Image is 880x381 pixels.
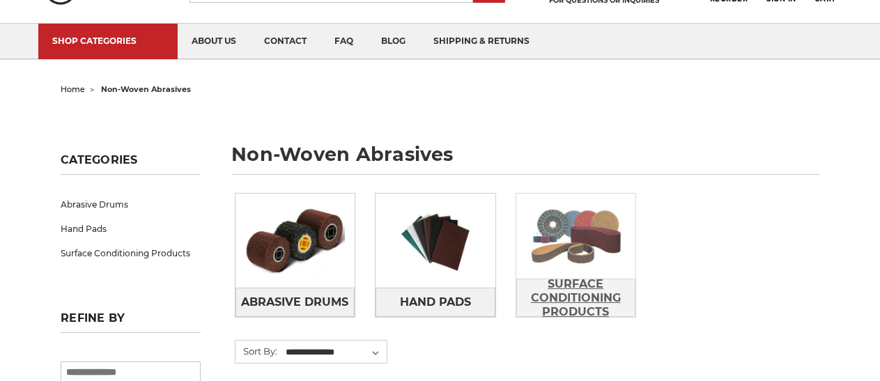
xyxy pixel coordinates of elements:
img: Abrasive Drums [236,198,355,283]
span: Abrasive Drums [242,290,349,314]
span: non-woven abrasives [101,84,191,94]
a: Hand Pads [61,217,201,241]
select: Sort By: [284,342,387,363]
a: about us [178,24,250,59]
a: Surface Conditioning Products [516,279,635,317]
a: Hand Pads [376,288,495,317]
a: Abrasive Drums [236,288,355,317]
a: Surface Conditioning Products [61,241,201,265]
img: Surface Conditioning Products [516,194,635,279]
div: SHOP CATEGORIES [52,36,164,46]
a: blog [367,24,419,59]
span: Hand Pads [400,290,471,314]
span: Surface Conditioning Products [517,272,635,324]
h1: non-woven abrasives [231,145,819,175]
a: Abrasive Drums [61,192,201,217]
a: faq [321,24,367,59]
a: home [61,84,85,94]
h5: Refine by [61,311,201,333]
a: shipping & returns [419,24,543,59]
label: Sort By: [236,341,277,361]
a: contact [250,24,321,59]
a: SHOP CATEGORIES [38,24,178,59]
img: Hand Pads [376,198,495,283]
h5: Categories [61,153,201,175]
